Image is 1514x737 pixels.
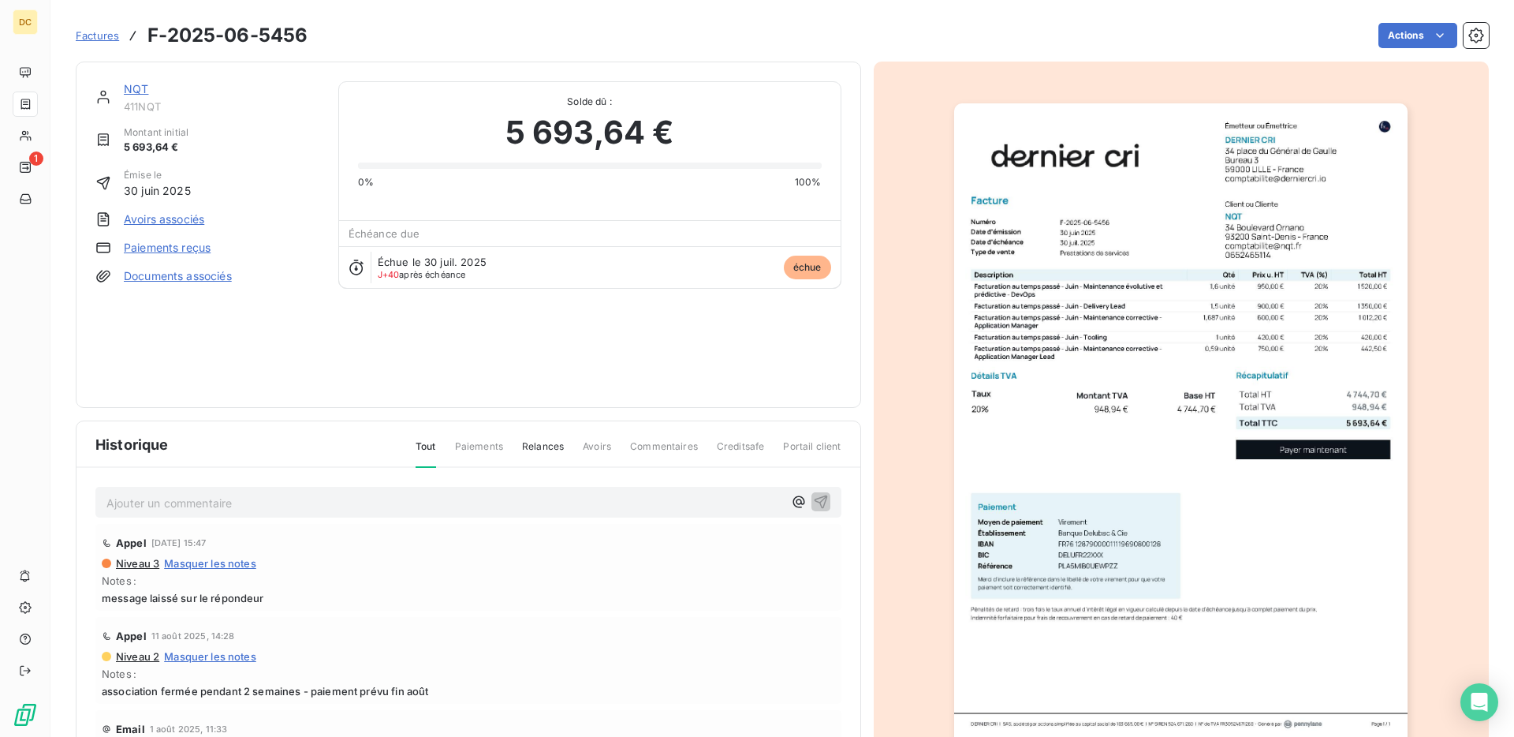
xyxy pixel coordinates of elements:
[358,175,374,189] span: 0%
[505,109,674,156] span: 5 693,64 €
[116,537,147,549] span: Appel
[147,21,308,50] h3: F-2025-06-5456
[378,270,466,279] span: après échéance
[95,434,169,455] span: Historique
[114,557,159,570] span: Niveau 3
[124,211,204,227] a: Avoirs associés
[416,440,436,468] span: Tout
[29,152,43,166] span: 1
[102,592,835,604] span: message laissé sur le répondeur
[76,28,119,43] a: Factures
[1460,683,1498,721] div: Open Intercom Messenger
[114,650,159,663] span: Niveau 2
[13,9,38,35] div: DC
[124,268,232,284] a: Documents associés
[358,95,822,109] span: Solde dû :
[76,29,119,42] span: Factures
[164,557,256,570] span: Masquer les notes
[1378,23,1457,48] button: Actions
[151,538,207,548] span: [DATE] 15:47
[522,440,564,466] span: Relances
[378,256,487,268] span: Échue le 30 juil. 2025
[784,256,831,279] span: échue
[124,125,188,140] span: Montant initial
[349,227,420,240] span: Échéance due
[102,668,835,680] span: Notes :
[151,631,235,641] span: 11 août 2025, 14:28
[455,440,503,466] span: Paiements
[116,630,147,642] span: Appel
[124,140,188,155] span: 5 693,64 €
[717,440,765,466] span: Creditsafe
[795,175,822,189] span: 100%
[124,182,191,199] span: 30 juin 2025
[116,723,145,735] span: Email
[124,82,148,95] a: NQT
[583,440,611,466] span: Avoirs
[124,100,319,113] span: 411NQT
[13,702,38,728] img: Logo LeanPay
[783,440,841,466] span: Portail client
[150,724,228,734] span: 1 août 2025, 11:33
[102,685,835,698] span: association fermée pendant 2 semaines - paiement prévu fin août
[378,269,400,280] span: J+40
[630,440,698,466] span: Commentaires
[124,240,211,256] a: Paiements reçus
[164,650,256,663] span: Masquer les notes
[124,168,191,182] span: Émise le
[102,574,835,587] span: Notes :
